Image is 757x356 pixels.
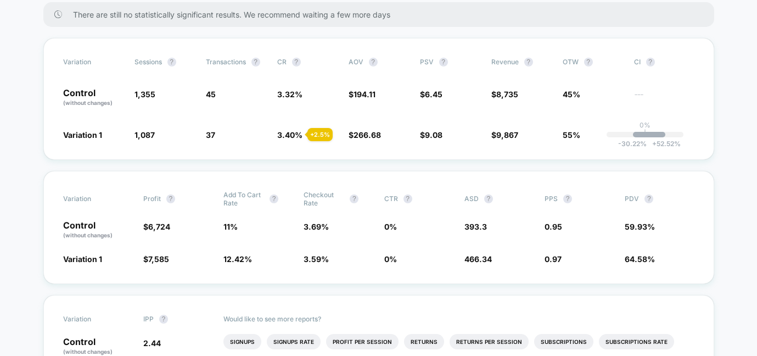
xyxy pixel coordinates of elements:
[464,222,487,231] span: 393.3
[491,58,519,66] span: Revenue
[496,90,518,99] span: 8,735
[148,222,170,231] span: 6,724
[134,58,162,66] span: Sessions
[223,334,261,349] li: Signups
[143,222,170,231] span: $
[563,130,580,140] span: 55%
[369,58,378,66] button: ?
[304,222,329,231] span: 3.69 %
[354,130,381,140] span: 266.68
[63,130,102,140] span: Variation 1
[63,88,124,107] p: Control
[304,254,329,264] span: 3.59 %
[646,58,655,66] button: ?
[634,91,694,107] span: ---
[640,121,651,129] p: 0%
[563,58,623,66] span: OTW
[425,130,442,140] span: 9.08
[143,315,154,323] span: IPP
[563,90,580,99] span: 45%
[277,130,302,140] span: 3.40 %
[307,128,333,141] div: + 2.5 %
[484,194,493,203] button: ?
[63,191,124,207] span: Variation
[349,90,375,99] span: $
[524,58,533,66] button: ?
[350,194,358,203] button: ?
[166,194,175,203] button: ?
[425,90,442,99] span: 6.45
[134,90,155,99] span: 1,355
[63,221,132,240] p: Control
[143,254,169,264] span: $
[450,334,529,349] li: Returns Per Session
[206,130,215,140] span: 37
[304,191,344,207] span: Checkout Rate
[251,58,260,66] button: ?
[63,58,124,66] span: Variation
[563,194,572,203] button: ?
[644,194,653,203] button: ?
[404,334,444,349] li: Returns
[625,194,639,203] span: PDV
[420,90,442,99] span: $
[354,90,375,99] span: 194.11
[63,99,113,106] span: (without changes)
[277,58,287,66] span: CR
[634,58,694,66] span: CI
[223,254,252,264] span: 12.42 %
[384,254,397,264] span: 0 %
[403,194,412,203] button: ?
[223,191,264,207] span: Add To Cart Rate
[464,194,479,203] span: ASD
[349,130,381,140] span: $
[545,254,562,264] span: 0.97
[167,58,176,66] button: ?
[63,315,124,324] span: Variation
[63,348,113,355] span: (without changes)
[496,130,518,140] span: 9,867
[159,315,168,324] button: ?
[277,90,302,99] span: 3.32 %
[545,194,558,203] span: PPS
[625,254,655,264] span: 64.58 %
[267,334,321,349] li: Signups Rate
[491,130,518,140] span: $
[326,334,399,349] li: Profit Per Session
[464,254,492,264] span: 466.34
[206,90,216,99] span: 45
[206,58,246,66] span: Transactions
[63,232,113,238] span: (without changes)
[63,337,132,356] p: Control
[134,130,155,140] span: 1,087
[349,58,363,66] span: AOV
[545,222,562,231] span: 0.95
[625,222,655,231] span: 59.93 %
[73,10,692,19] span: There are still no statistically significant results. We recommend waiting a few more days
[439,58,448,66] button: ?
[223,222,238,231] span: 11 %
[143,338,161,348] span: 2.44
[420,58,434,66] span: PSV
[143,194,161,203] span: Profit
[599,334,674,349] li: Subscriptions Rate
[384,194,398,203] span: CTR
[618,140,647,148] span: -30.22 %
[647,140,681,148] span: 52.52 %
[270,194,278,203] button: ?
[534,334,593,349] li: Subscriptions
[292,58,301,66] button: ?
[148,254,169,264] span: 7,585
[652,140,657,148] span: +
[384,222,397,231] span: 0 %
[420,130,442,140] span: $
[584,58,593,66] button: ?
[63,254,102,264] span: Variation 1
[223,315,694,323] p: Would like to see more reports?
[491,90,518,99] span: $
[644,129,646,137] p: |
